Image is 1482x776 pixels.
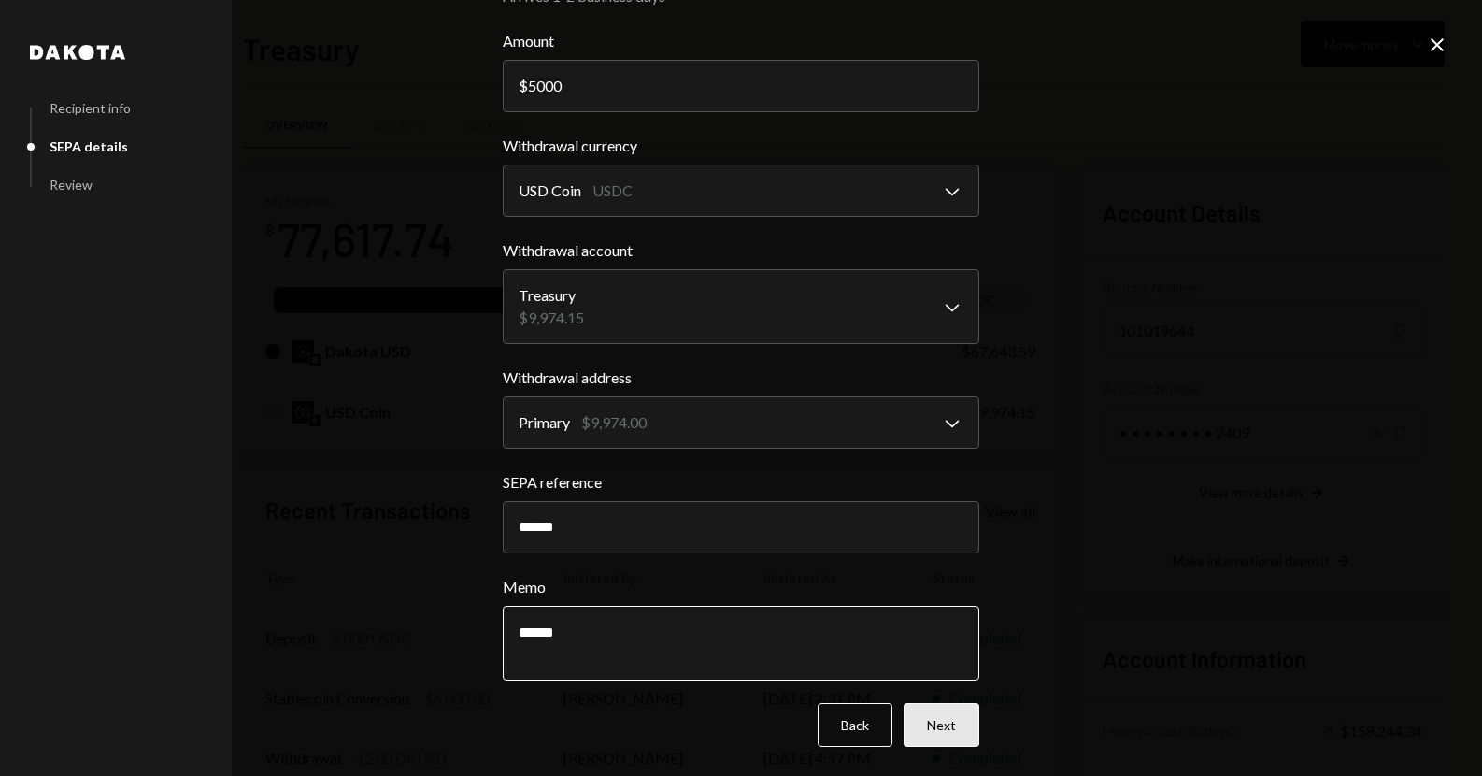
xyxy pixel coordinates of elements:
[503,269,979,344] button: Withdrawal account
[503,366,979,389] label: Withdrawal address
[503,30,979,52] label: Amount
[50,138,128,154] div: SEPA details
[904,703,979,747] button: Next
[503,576,979,598] label: Memo
[503,239,979,262] label: Withdrawal account
[503,135,979,157] label: Withdrawal currency
[818,703,892,747] button: Back
[519,77,528,94] div: $
[50,177,93,193] div: Review
[581,411,647,434] div: $9,974.00
[503,165,979,217] button: Withdrawal currency
[592,180,633,202] div: USDC
[503,60,979,112] input: 0.00
[503,471,979,494] label: SEPA reference
[503,396,979,449] button: Withdrawal address
[50,100,131,116] div: Recipient info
